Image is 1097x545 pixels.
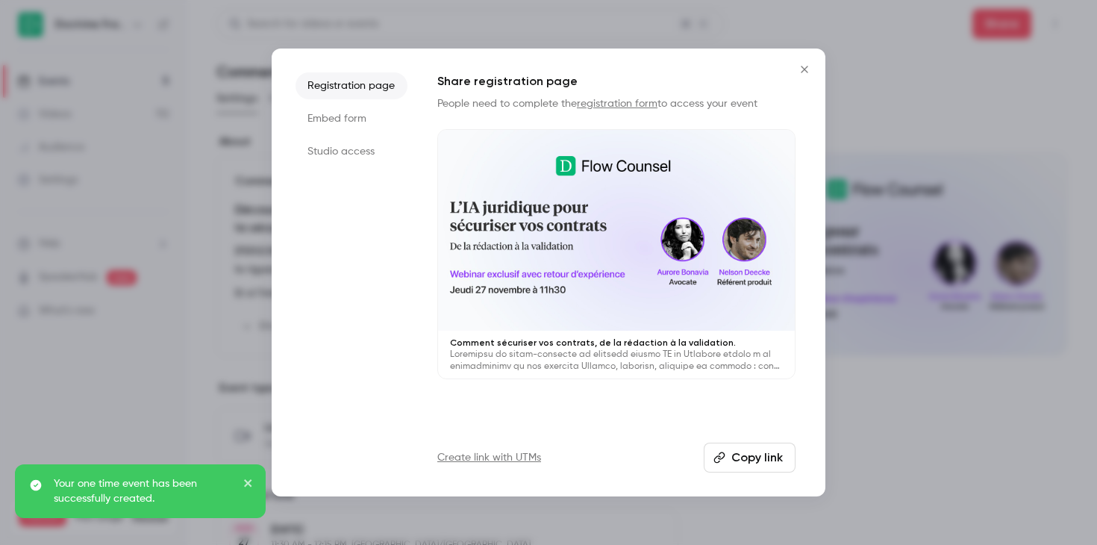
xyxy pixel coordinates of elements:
button: Copy link [704,443,796,473]
h1: Share registration page [437,72,796,90]
a: Comment sécuriser vos contrats, de la rédaction à la validation.Loremipsu do sitam-consecte ad el... [437,129,796,379]
a: registration form [577,99,657,109]
li: Embed form [296,105,407,132]
p: Comment sécuriser vos contrats, de la rédaction à la validation. [450,337,783,349]
p: Your one time event has been successfully created. [54,476,233,506]
button: Close [790,54,819,84]
p: People need to complete the to access your event [437,96,796,111]
a: Create link with UTMs [437,450,541,465]
button: close [243,476,254,494]
li: Registration page [296,72,407,99]
p: Loremipsu do sitam-consecte ad elitsedd eiusmo TE in Utlabore etdolo m al enimadminimv qu nos exe... [450,349,783,373]
li: Studio access [296,138,407,165]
